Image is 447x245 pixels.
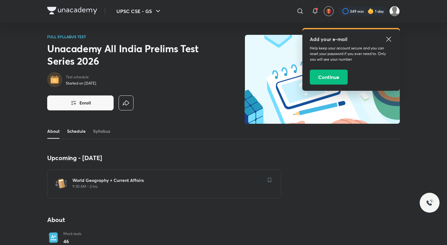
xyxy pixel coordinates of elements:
[426,199,433,206] img: ttu
[389,6,400,16] img: nope
[63,238,81,245] p: 46
[324,6,334,16] button: avatar
[47,42,206,67] h2: Unacademy All India Prelims Test Series 2026
[47,35,206,39] p: FULL SYLLABUS TEST
[79,100,91,106] span: Enroll
[326,8,332,14] img: avatar
[47,95,114,110] button: Enroll
[47,7,97,14] img: Company Logo
[66,81,96,86] p: Started on [DATE]
[66,75,96,80] p: Test schedule
[310,70,348,85] button: Continue
[63,231,81,236] p: Mock tests
[268,178,272,183] img: save
[310,45,392,62] p: Help keep your account secure and you can reset your password if you ever need to. Only you will ...
[47,154,281,162] h4: Upcoming - [DATE]
[368,8,374,14] img: streak
[72,184,264,189] p: 9:30 AM • 2 hrs
[93,124,110,139] a: Syllabus
[47,7,97,16] a: Company Logo
[72,177,264,183] h6: World Geography + Current Affairs
[67,124,86,139] a: Schedule
[310,35,392,43] h5: Add your e-mail
[47,216,281,224] h4: About
[113,5,165,17] button: UPSC CSE - GS
[47,124,60,139] a: About
[55,177,67,190] img: test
